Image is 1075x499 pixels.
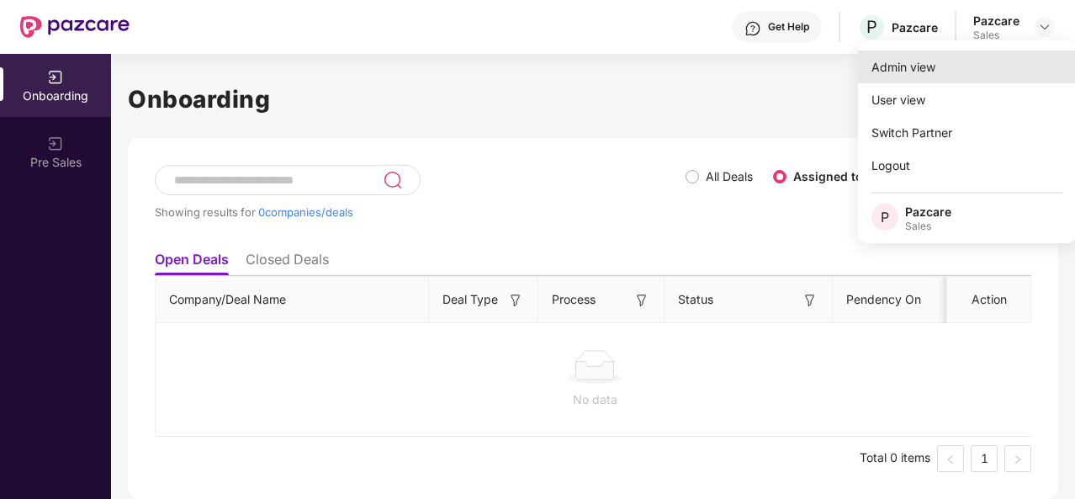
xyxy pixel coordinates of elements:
[971,445,998,472] li: 1
[905,220,951,233] div: Sales
[973,13,1019,29] div: Pazcare
[937,445,964,472] button: left
[892,19,938,35] div: Pazcare
[47,69,64,86] img: svg+xml;base64,PHN2ZyB3aWR0aD0iMjAiIGhlaWdodD0iMjAiIHZpZXdCb3g9IjAgMCAyMCAyMCIgZmlsbD0ibm9uZSIgeG...
[937,445,964,472] li: Previous Page
[846,290,921,309] span: Pendency On
[793,169,884,183] label: Assigned to me
[973,29,1019,42] div: Sales
[972,446,997,471] a: 1
[633,292,650,309] img: svg+xml;base64,PHN2ZyB3aWR0aD0iMTYiIGhlaWdodD0iMTYiIHZpZXdCb3g9IjAgMCAxNiAxNiIgZmlsbD0ibm9uZSIgeG...
[802,292,818,309] img: svg+xml;base64,PHN2ZyB3aWR0aD0iMTYiIGhlaWdodD0iMTYiIHZpZXdCb3g9IjAgMCAxNiAxNiIgZmlsbD0ibm9uZSIgeG...
[1013,454,1023,464] span: right
[768,20,809,34] div: Get Help
[945,454,956,464] span: left
[866,17,877,37] span: P
[155,251,229,275] li: Open Deals
[552,290,596,309] span: Process
[1004,445,1031,472] li: Next Page
[442,290,498,309] span: Deal Type
[1038,20,1051,34] img: svg+xml;base64,PHN2ZyBpZD0iRHJvcGRvd24tMzJ4MzIiIHhtbG5zPSJodHRwOi8vd3d3LnczLm9yZy8yMDAwL3N2ZyIgd2...
[258,205,353,219] span: 0 companies/deals
[947,277,1031,323] th: Action
[905,204,951,220] div: Pazcare
[155,205,686,219] div: Showing results for
[383,170,402,190] img: svg+xml;base64,PHN2ZyB3aWR0aD0iMjQiIGhlaWdodD0iMjUiIHZpZXdCb3g9IjAgMCAyNCAyNSIgZmlsbD0ibm9uZSIgeG...
[678,290,713,309] span: Status
[128,81,1058,118] h1: Onboarding
[47,135,64,152] img: svg+xml;base64,PHN2ZyB3aWR0aD0iMjAiIGhlaWdodD0iMjAiIHZpZXdCb3g9IjAgMCAyMCAyMCIgZmlsbD0ibm9uZSIgeG...
[156,277,429,323] th: Company/Deal Name
[20,16,130,38] img: New Pazcare Logo
[744,20,761,37] img: svg+xml;base64,PHN2ZyBpZD0iSGVscC0zMngzMiIgeG1sbnM9Imh0dHA6Ly93d3cudzMub3JnLzIwMDAvc3ZnIiB3aWR0aD...
[507,292,524,309] img: svg+xml;base64,PHN2ZyB3aWR0aD0iMTYiIGhlaWdodD0iMTYiIHZpZXdCb3g9IjAgMCAxNiAxNiIgZmlsbD0ibm9uZSIgeG...
[1004,445,1031,472] button: right
[706,169,753,183] label: All Deals
[169,390,1020,409] div: No data
[246,251,329,275] li: Closed Deals
[860,445,930,472] li: Total 0 items
[881,207,889,227] span: P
